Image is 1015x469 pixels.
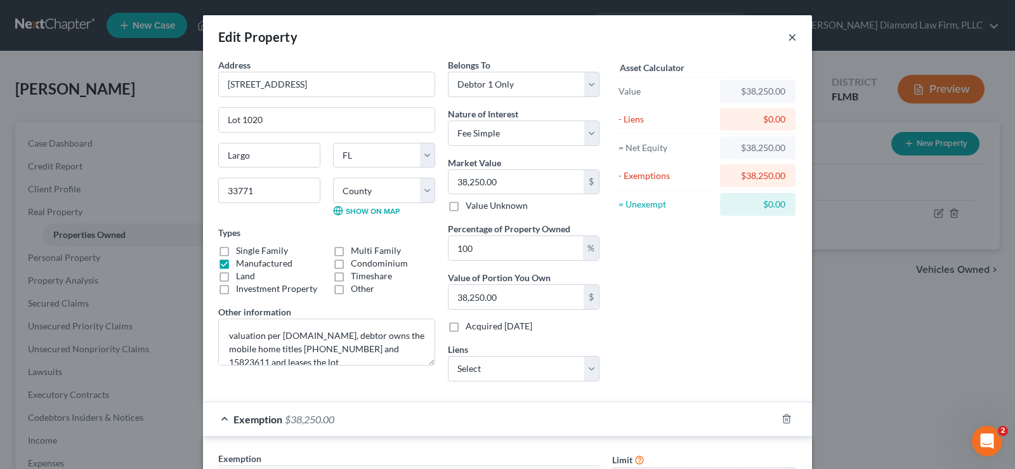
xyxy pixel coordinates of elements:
div: $ [584,285,599,309]
label: Liens [448,343,468,356]
input: 0.00 [449,170,584,194]
div: $0.00 [730,198,785,211]
span: Exemption [218,453,261,464]
input: Enter address... [219,72,435,96]
input: Enter city... [219,143,320,168]
label: Investment Property [236,282,317,295]
span: $38,250.00 [285,413,334,425]
label: Asset Calculator [620,61,684,74]
label: Condominium [351,257,408,270]
div: Value [619,85,714,98]
label: Timeshare [351,270,392,282]
input: 0.00 [449,285,584,309]
label: Market Value [448,156,501,169]
span: Limit [612,454,632,465]
label: Other information [218,305,291,319]
label: Types [218,226,240,239]
label: Value of Portion You Own [448,271,551,284]
div: $38,250.00 [730,169,785,182]
span: 2 [998,426,1008,436]
label: Percentage of Property Owned [448,222,570,235]
button: × [788,29,797,44]
div: - Exemptions [619,169,714,182]
div: - Liens [619,113,714,126]
label: Nature of Interest [448,107,518,121]
input: Enter zip... [218,178,320,203]
div: Edit Property [218,28,298,46]
label: Manufactured [236,257,292,270]
label: Other [351,282,374,295]
input: Apt, Suite, etc... [219,108,435,132]
div: $38,250.00 [730,85,785,98]
span: Address [218,60,251,70]
div: = Net Equity [619,142,714,154]
label: Land [236,270,255,282]
div: $0.00 [730,113,785,126]
div: $38,250.00 [730,142,785,154]
span: Exemption [233,413,282,425]
div: $ [584,170,599,194]
div: = Unexempt [619,198,714,211]
iframe: Intercom live chat [972,426,1002,456]
a: Show on Map [333,206,400,216]
div: % [583,236,599,260]
input: 0.00 [449,236,583,260]
span: Belongs To [448,60,490,70]
label: Single Family [236,244,288,257]
label: Acquired [DATE] [466,320,532,333]
label: Multi Family [351,244,401,257]
label: Value Unknown [466,199,528,212]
